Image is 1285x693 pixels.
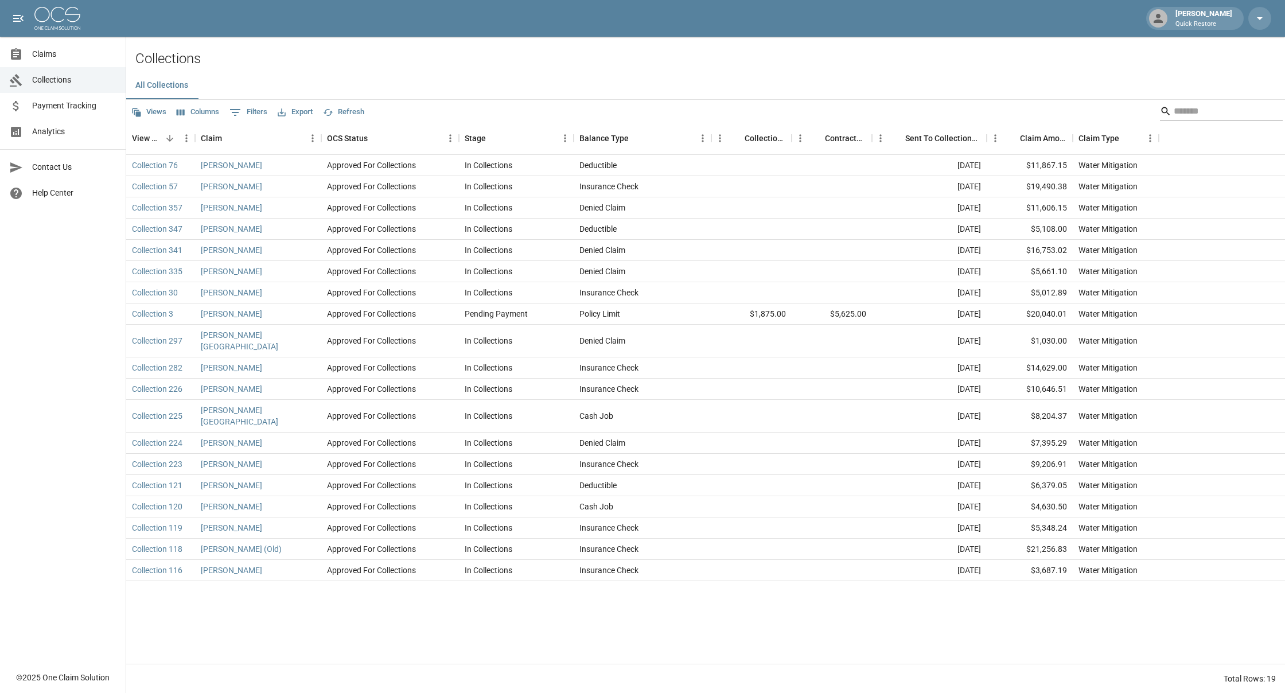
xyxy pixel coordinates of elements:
a: Collection 225 [132,410,182,422]
button: Menu [872,130,889,147]
a: [PERSON_NAME] [201,244,262,256]
button: Sort [222,130,238,146]
a: [PERSON_NAME] [201,223,262,235]
button: Select columns [174,103,222,121]
div: In Collections [465,335,512,346]
a: [PERSON_NAME] [201,480,262,491]
a: Collection 297 [132,335,182,346]
div: Total Rows: 19 [1224,673,1276,684]
a: [PERSON_NAME] [201,458,262,470]
div: Water Mitigation [1078,383,1138,395]
div: In Collections [465,181,512,192]
div: Search [1160,102,1283,123]
div: Approved For Collections [327,362,416,373]
a: Collection 347 [132,223,182,235]
div: Water Mitigation [1078,223,1138,235]
a: Collection 120 [132,501,182,512]
button: Sort [162,130,178,146]
a: Collection 57 [132,181,178,192]
a: [PERSON_NAME] [201,564,262,576]
div: Deductible [579,223,617,235]
a: [PERSON_NAME] [201,202,262,213]
div: Insurance Check [579,287,638,298]
span: Contact Us [32,161,116,173]
div: Approved For Collections [327,543,416,555]
div: $5,661.10 [987,261,1073,282]
div: $5,108.00 [987,219,1073,240]
div: [DATE] [872,517,987,539]
div: In Collections [465,383,512,395]
div: [DATE] [872,433,987,454]
div: Insurance Check [579,181,638,192]
a: Collection 357 [132,202,182,213]
div: $1,030.00 [987,325,1073,357]
div: Water Mitigation [1078,266,1138,277]
div: Insurance Check [579,564,638,576]
div: Stage [465,122,486,154]
div: Approved For Collections [327,522,416,534]
div: In Collections [465,480,512,491]
div: $9,206.91 [987,454,1073,475]
div: Stage [459,122,574,154]
span: Payment Tracking [32,100,116,112]
div: [PERSON_NAME] [1171,8,1237,29]
div: Collections Fee [745,122,786,154]
div: $5,625.00 [792,303,872,325]
button: Sort [1119,130,1135,146]
div: [DATE] [872,282,987,303]
div: $3,687.19 [987,560,1073,581]
a: [PERSON_NAME] [201,287,262,298]
button: open drawer [7,7,30,30]
div: Claim [195,122,321,154]
div: Policy Limit [579,308,620,320]
a: Collection 118 [132,543,182,555]
div: $20,040.01 [987,303,1073,325]
div: Water Mitigation [1078,410,1138,422]
div: In Collections [465,564,512,576]
a: [PERSON_NAME] [201,501,262,512]
div: [DATE] [872,379,987,400]
span: Collections [32,74,116,86]
a: Collection 335 [132,266,182,277]
div: Water Mitigation [1078,437,1138,449]
div: In Collections [465,458,512,470]
div: dynamic tabs [126,72,1285,99]
div: [DATE] [872,197,987,219]
div: In Collections [465,543,512,555]
div: [DATE] [872,400,987,433]
img: ocs-logo-white-transparent.png [34,7,80,30]
button: Sort [368,130,384,146]
button: Export [275,103,316,121]
p: Quick Restore [1175,20,1232,29]
div: OCS Status [327,122,368,154]
a: Collection 226 [132,383,182,395]
div: Approved For Collections [327,266,416,277]
div: OCS Status [321,122,459,154]
div: Water Mitigation [1078,308,1138,320]
div: Denied Claim [579,202,625,213]
div: Insurance Check [579,458,638,470]
a: [PERSON_NAME] [201,159,262,171]
div: Denied Claim [579,437,625,449]
div: Claim Amount [987,122,1073,154]
div: Insurance Check [579,362,638,373]
a: Collection 121 [132,480,182,491]
div: [DATE] [872,475,987,496]
div: $8,204.37 [987,400,1073,433]
button: Menu [1142,130,1159,147]
button: Sort [729,130,745,146]
div: [DATE] [872,539,987,560]
a: Collection 224 [132,437,182,449]
a: Collection 223 [132,458,182,470]
div: In Collections [465,266,512,277]
div: Approved For Collections [327,383,416,395]
div: Approved For Collections [327,308,416,320]
div: [DATE] [872,454,987,475]
div: Water Mitigation [1078,480,1138,491]
button: Menu [178,130,195,147]
a: [PERSON_NAME] [201,181,262,192]
span: Claims [32,48,116,60]
a: [PERSON_NAME][GEOGRAPHIC_DATA] [201,404,316,427]
div: [DATE] [872,496,987,517]
div: In Collections [465,410,512,422]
